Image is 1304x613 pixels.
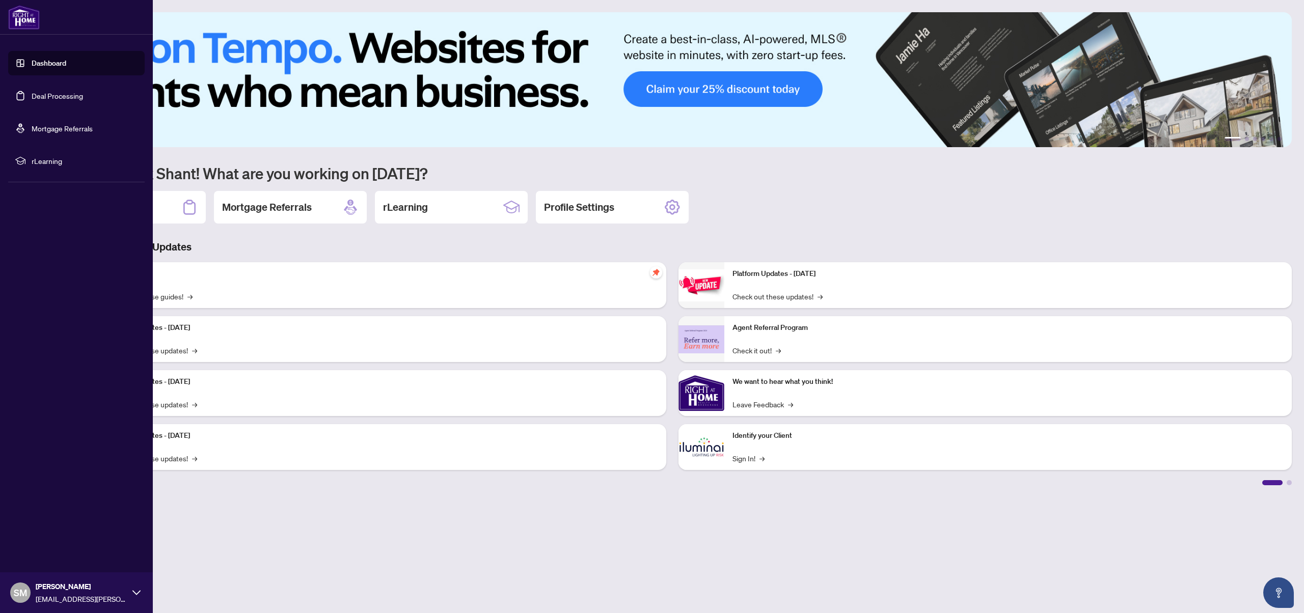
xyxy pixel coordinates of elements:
[32,155,138,166] span: rLearning
[32,59,66,68] a: Dashboard
[36,581,127,592] span: [PERSON_NAME]
[1278,137,1282,141] button: 6
[53,240,1292,254] h3: Brokerage & Industry Updates
[678,325,724,353] img: Agent Referral Program
[53,163,1292,183] h1: Welcome back Shant! What are you working on [DATE]?
[732,453,765,464] a: Sign In!→
[732,322,1284,333] p: Agent Referral Program
[1253,137,1257,141] button: 3
[383,200,428,214] h2: rLearning
[192,345,197,356] span: →
[544,200,614,214] h2: Profile Settings
[107,268,658,280] p: Self-Help
[8,5,40,30] img: logo
[732,376,1284,387] p: We want to hear what you think!
[107,430,658,441] p: Platform Updates - [DATE]
[732,291,823,302] a: Check out these updates!→
[1225,137,1241,141] button: 1
[732,430,1284,441] p: Identify your Client
[1245,137,1249,141] button: 2
[776,345,781,356] span: →
[818,291,823,302] span: →
[732,345,781,356] a: Check it out!→
[192,399,197,410] span: →
[678,370,724,416] img: We want to hear what you think!
[192,453,197,464] span: →
[14,586,27,600] span: SM
[107,376,658,387] p: Platform Updates - [DATE]
[107,322,658,333] p: Platform Updates - [DATE]
[1263,577,1294,608] button: Open asap
[732,268,1284,280] p: Platform Updates - [DATE]
[1261,137,1265,141] button: 4
[32,91,83,100] a: Deal Processing
[678,269,724,301] img: Platform Updates - June 23, 2025
[759,453,765,464] span: →
[36,593,127,604] span: [EMAIL_ADDRESS][PERSON_NAME][DOMAIN_NAME]
[650,266,662,278] span: pushpin
[187,291,193,302] span: →
[1269,137,1273,141] button: 5
[732,399,793,410] a: Leave Feedback→
[222,200,312,214] h2: Mortgage Referrals
[53,12,1292,147] img: Slide 0
[788,399,793,410] span: →
[32,124,93,133] a: Mortgage Referrals
[678,424,724,470] img: Identify your Client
